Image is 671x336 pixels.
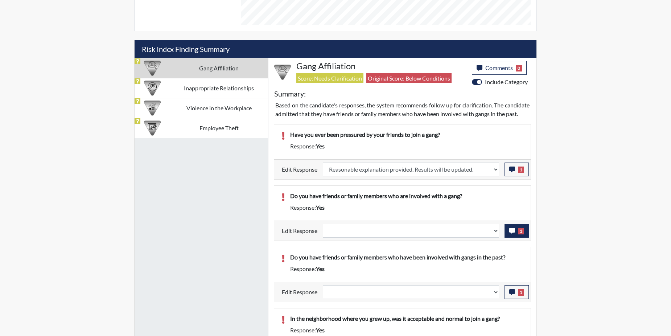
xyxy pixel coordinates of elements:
[144,80,161,97] img: CATEGORY%20ICON-14.139f8ef7.png
[366,73,452,83] span: Original Score: Below Conditions
[290,130,523,139] p: Have you ever been pressured by your friends to join a gang?
[317,224,505,238] div: Update the test taker's response, the change might impact the score
[518,228,524,234] span: 1
[282,285,317,299] label: Edit Response
[285,326,529,335] div: Response:
[316,143,325,149] span: yes
[170,118,268,138] td: Employee Theft
[285,265,529,273] div: Response:
[518,289,524,296] span: 1
[144,60,161,77] img: CATEGORY%20ICON-02.2c5dd649.png
[296,73,363,83] span: Score: Needs Clarification
[317,163,505,176] div: Update the test taker's response, the change might impact the score
[518,167,524,173] span: 1
[144,120,161,136] img: CATEGORY%20ICON-07.58b65e52.png
[472,61,527,75] button: Comments0
[516,65,522,71] span: 0
[290,192,523,200] p: Do you have friends or family members who are involved with a gang?
[316,265,325,272] span: yes
[282,163,317,176] label: Edit Response
[170,78,268,98] td: Inappropriate Relationships
[282,224,317,238] label: Edit Response
[275,101,530,118] p: Based on the candidate's responses, the system recommends follow up for clarification. The candid...
[290,314,523,323] p: In the neighborhood where you grew up, was it acceptable and normal to join a gang?
[505,224,529,238] button: 1
[170,98,268,118] td: Violence in the Workplace
[505,285,529,299] button: 1
[316,204,325,211] span: yes
[285,142,529,151] div: Response:
[144,100,161,116] img: CATEGORY%20ICON-26.eccbb84f.png
[170,58,268,78] td: Gang Affiliation
[316,327,325,333] span: yes
[274,64,291,81] img: CATEGORY%20ICON-02.2c5dd649.png
[317,285,505,299] div: Update the test taker's response, the change might impact the score
[274,89,306,98] h5: Summary:
[290,253,523,262] p: Do you have friends or family members who have been involved with gangs in the past?
[485,64,513,71] span: Comments
[285,203,529,212] div: Response:
[135,40,536,58] h5: Risk Index Finding Summary
[485,78,528,86] label: Include Category
[505,163,529,176] button: 1
[296,61,466,71] h4: Gang Affiliation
